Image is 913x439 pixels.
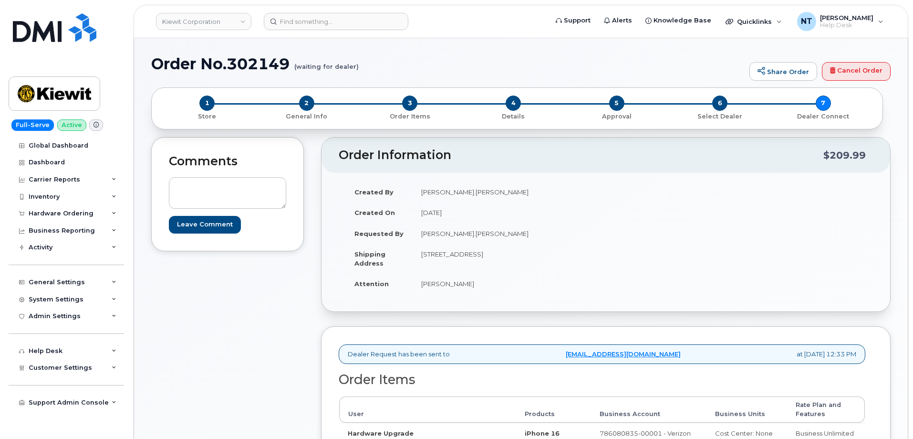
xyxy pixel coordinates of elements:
div: Dealer Request has been sent to at [DATE] 12:33 PM [339,344,865,364]
td: [PERSON_NAME] [413,273,599,294]
a: 5 Approval [565,111,668,121]
p: Store [163,112,251,121]
h2: Order Information [339,149,823,162]
h1: Order No.302149 [151,55,745,72]
a: Share Order [749,62,817,81]
span: 4 [506,96,521,111]
a: 2 General Info [255,111,359,121]
p: Details [466,112,561,121]
a: Cancel Order [822,62,891,81]
td: [PERSON_NAME].[PERSON_NAME] [413,223,599,244]
div: $209.99 [823,146,866,164]
p: Approval [569,112,664,121]
span: 6 [712,96,727,111]
p: Order Items [362,112,458,121]
h2: Order Items [339,373,865,387]
a: 1 Store [159,111,255,121]
th: Business Account [591,396,707,423]
th: User [339,396,516,423]
strong: Attention [354,280,389,288]
span: 3 [402,96,417,111]
span: 5 [609,96,624,111]
th: Rate Plan and Features [787,396,865,423]
strong: Created By [354,188,394,196]
th: Products [516,396,591,423]
td: [DATE] [413,202,599,223]
a: 4 Details [462,111,565,121]
td: [PERSON_NAME].[PERSON_NAME] [413,182,599,203]
th: Business Units [706,396,787,423]
p: Select Dealer [672,112,768,121]
span: 1 [199,96,215,111]
strong: Requested By [354,230,404,237]
strong: Created On [354,209,395,216]
span: 2 [299,96,314,111]
h2: Comments [169,155,286,168]
input: Leave Comment [169,216,241,234]
a: 3 Order Items [358,111,462,121]
td: [STREET_ADDRESS] [413,244,599,273]
strong: Hardware Upgrade [348,429,414,437]
p: General Info [259,112,355,121]
small: (waiting for dealer) [294,55,359,70]
a: [EMAIL_ADDRESS][DOMAIN_NAME] [566,350,681,359]
a: 6 Select Dealer [668,111,772,121]
strong: Shipping Address [354,250,385,267]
